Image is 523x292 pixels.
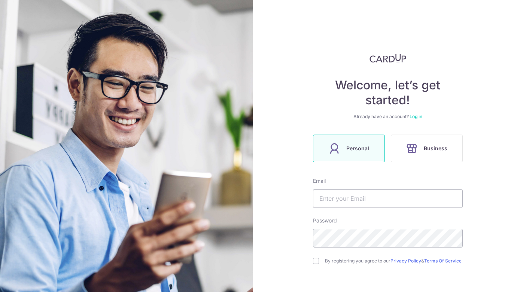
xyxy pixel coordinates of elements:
[388,135,466,162] a: Business
[370,54,406,63] img: CardUp Logo
[325,258,463,264] label: By registering you agree to our &
[313,177,326,185] label: Email
[313,189,463,208] input: Enter your Email
[313,114,463,120] div: Already have an account?
[310,135,388,162] a: Personal
[424,144,447,153] span: Business
[313,217,337,224] label: Password
[390,258,421,264] a: Privacy Policy
[410,114,422,119] a: Log in
[424,258,462,264] a: Terms Of Service
[313,78,463,108] h4: Welcome, let’s get started!
[346,144,369,153] span: Personal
